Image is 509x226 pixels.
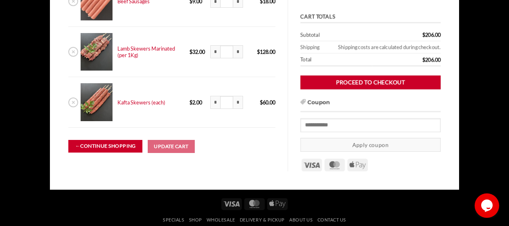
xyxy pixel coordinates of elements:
[422,32,425,38] span: $
[210,45,220,58] input: Reduce quantity of Lamb Skewers Marinated (per 1Kg)
[260,99,275,106] bdi: 60.00
[189,49,192,55] span: $
[189,99,192,106] span: $
[210,96,220,109] input: Reduce quantity of Kafta Skewers (each)
[68,47,78,57] a: Remove Lamb Skewers Marinated (per 1Kg) from cart
[68,97,78,107] a: Remove Kafta Skewers (each) from cart
[117,99,165,106] a: Kafta Skewers (each)
[75,142,81,150] span: ←
[233,96,243,109] input: Increase quantity of Kafta Skewers (each)
[257,49,260,55] span: $
[117,45,175,58] a: Lamb Skewers Marinated (per 1Kg)
[148,140,195,153] button: Update cart
[81,33,112,71] img: Cart
[189,99,202,106] bdi: 2.00
[233,45,243,58] input: Increase quantity of Lamb Skewers Marinated (per 1Kg)
[422,56,441,63] bdi: 206.00
[300,75,441,90] a: Proceed to checkout
[422,32,441,38] bdi: 206.00
[300,54,372,67] th: Total
[300,138,441,152] button: Apply coupon
[220,45,233,58] input: Product quantity
[300,29,372,42] th: Subtotal
[240,217,285,222] a: Delivery & Pickup
[324,42,441,54] td: Shipping costs are calculated during checkout.
[300,98,441,112] h3: Coupon
[81,83,112,121] img: Cart
[300,12,441,24] th: Cart totals
[475,193,501,218] iframe: chat widget
[300,42,324,54] th: Shipping
[257,49,275,55] bdi: 128.00
[220,197,289,210] div: Payment icons
[260,99,263,106] span: $
[68,140,142,153] a: Continue shopping
[189,217,202,222] a: SHOP
[163,217,184,222] a: Specials
[189,49,205,55] bdi: 32.00
[300,158,369,172] div: Payment icons
[289,217,313,222] a: About Us
[422,56,425,63] span: $
[318,217,346,222] a: Contact Us
[220,96,233,109] input: Product quantity
[207,217,235,222] a: Wholesale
